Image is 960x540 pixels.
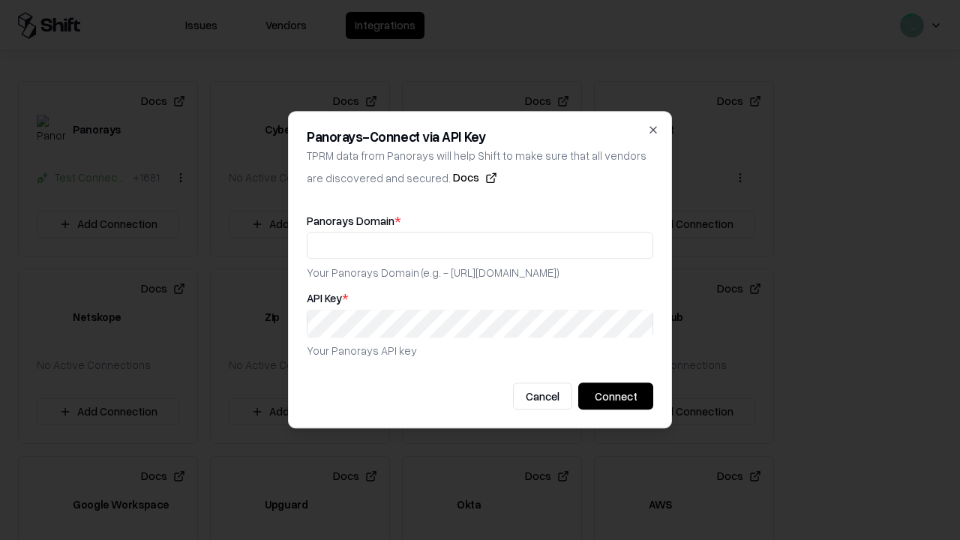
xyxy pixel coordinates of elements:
[307,215,653,226] label: Panorays Domain
[307,148,653,191] p: TPRM data from Panorays will help Shift to make sure that all vendors are discovered and secured.
[307,293,653,304] label: API Key
[578,383,653,410] button: Connect
[453,164,497,191] button: Docs
[307,130,653,143] h2: Panorays - Connect via API Key
[307,343,653,359] p: Your Panorays API key
[513,383,572,410] button: Cancel
[307,265,653,281] p: Your Panorays Domain (e.g. - [URL][DOMAIN_NAME])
